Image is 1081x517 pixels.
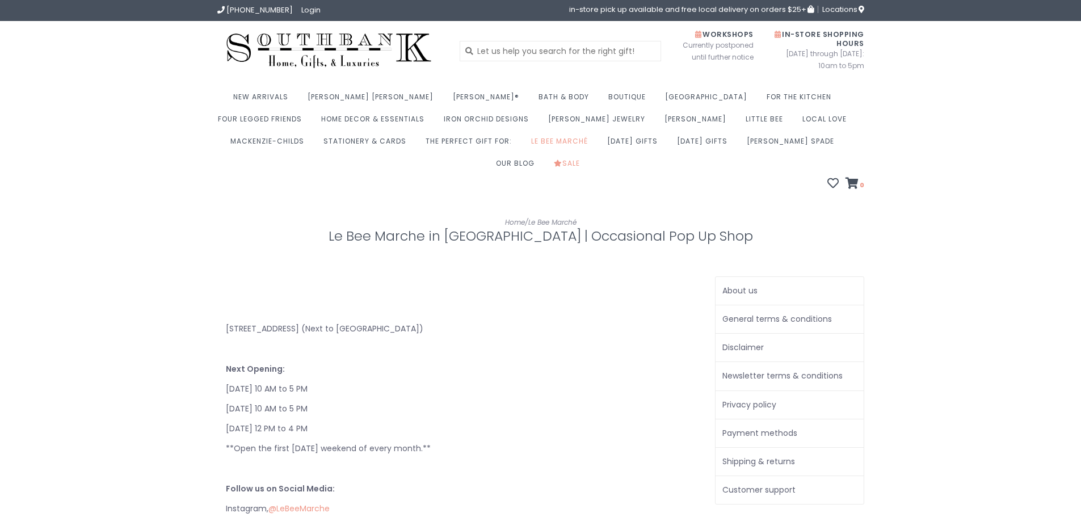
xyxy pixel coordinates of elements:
p: [STREET_ADDRESS] (Next to [GEOGRAPHIC_DATA]) [226,322,690,336]
a: Local Love [802,111,852,133]
a: [PERSON_NAME] [PERSON_NAME] [308,89,439,111]
a: @LeBeeMarche [268,503,330,514]
a: Locations [818,6,864,13]
p: **Open the first [DATE] weekend of every month.** [226,442,690,456]
a: [PHONE_NUMBER] [217,5,293,15]
a: Login [301,5,321,15]
a: Little Bee [746,111,789,133]
a: MacKenzie-Childs [230,133,310,155]
p: [DATE] 12 PM to 4 PM [226,422,690,436]
span: in-store pick up available and free local delivery on orders $25+ [569,6,814,13]
div: / [217,216,864,229]
a: [PERSON_NAME] Spade [747,133,840,155]
a: Bath & Body [539,89,595,111]
a: Four Legged Friends [218,111,308,133]
p: [DATE] 10 AM to 5 PM [226,402,690,416]
a: Our Blog [496,155,540,178]
a: Newsletter terms & conditions [716,362,864,390]
a: [PERSON_NAME] Jewelry [548,111,651,133]
a: Disclaimer [716,334,864,362]
a: Payment methods [716,419,864,448]
a: [GEOGRAPHIC_DATA] [665,89,753,111]
input: Let us help you search for the right gift! [460,41,661,61]
a: General terms & conditions [716,305,864,334]
img: Southbank Gift Company -- Home, Gifts, and Luxuries [217,30,441,72]
a: For the Kitchen [767,89,837,111]
a: Le Bee Marché [531,133,594,155]
p: [DATE] 10 AM to 5 PM [226,382,690,396]
strong: Follow us on Social Media: [226,483,335,494]
a: [PERSON_NAME] [664,111,732,133]
a: 0 [846,179,864,190]
a: Customer support [716,476,864,504]
a: [DATE] Gifts [607,133,663,155]
span: Workshops [695,30,754,39]
a: Iron Orchid Designs [444,111,535,133]
a: [PERSON_NAME]® [453,89,525,111]
a: [DATE] Gifts [677,133,733,155]
a: Home Decor & Essentials [321,111,430,133]
a: Home [505,217,525,227]
a: New Arrivals [233,89,294,111]
span: Locations [822,4,864,15]
p: Instagram, [226,502,690,516]
a: Sale [554,155,586,178]
span: [PHONE_NUMBER] [226,5,293,15]
a: About us [716,277,864,305]
a: Privacy policy [716,391,864,419]
a: Boutique [608,89,651,111]
span: Currently postponed until further notice [668,39,754,63]
a: Stationery & Cards [323,133,412,155]
span: 0 [859,180,864,190]
span: [DATE] through [DATE]: 10am to 5pm [771,48,864,72]
span: In-Store Shopping Hours [775,30,864,48]
a: Le Bee Marché [528,217,577,227]
a: The perfect gift for: [426,133,518,155]
h1: Le Bee Marche in [GEOGRAPHIC_DATA] | Occasional Pop Up Shop [217,229,864,243]
a: Shipping & returns [716,448,864,476]
strong: Next Opening: [226,363,285,375]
